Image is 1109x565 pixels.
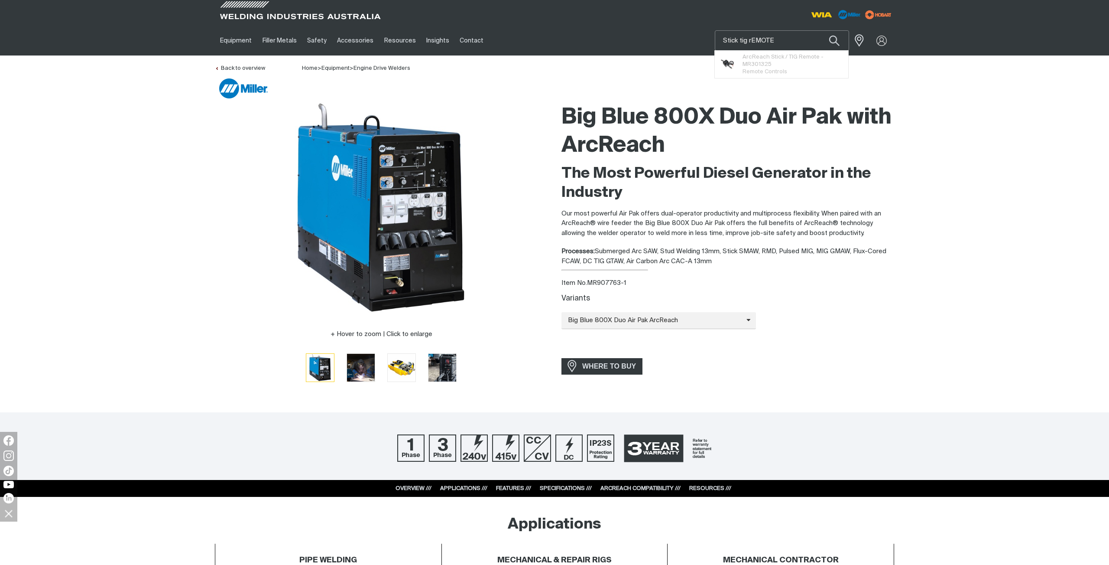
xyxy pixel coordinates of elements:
[743,69,787,75] span: Remote Controls
[1,506,16,521] img: hide socials
[388,354,415,382] img: Big Blue 800X Duo Air Pak with ArcReach
[561,248,595,255] strong: Processes:
[577,359,642,373] span: WHERE TO BUY
[619,432,712,465] img: 3 Year Warranty
[396,486,431,491] a: OVERVIEW ///
[302,26,332,56] a: Safety
[421,26,454,56] a: Insights
[561,209,894,238] p: Our most powerful Air Pak offers dual-operator productivity and multiprocess flexibility. When pa...
[863,8,894,21] img: miller
[332,26,379,56] a: Accessories
[3,466,14,476] img: TikTok
[3,481,14,488] img: YouTube
[561,278,894,288] div: Item No. MR907763-1
[325,329,438,340] button: Hover to zoom | Click to enlarge
[347,353,375,382] button: Go to slide 2
[306,353,334,382] button: Go to slide 1
[215,26,724,56] nav: Main
[820,30,849,51] button: Search products
[561,104,894,160] h1: Big Blue 800X Duo Air Pak with ArcReach
[257,26,302,56] a: Filler Metals
[460,434,488,462] img: 240V
[350,65,353,71] span: >
[492,434,519,462] img: 415V
[715,31,849,50] input: Product name or item number...
[387,353,416,382] button: Go to slide 3
[496,486,531,491] a: FEATURES ///
[347,354,375,382] img: Big Blue 800X Duo Air Pak with ArcReach
[397,434,425,462] img: One Phase
[428,354,456,382] img: Big Blue 800X Duo Air Pak with ArcReach
[321,65,350,71] a: Equipment
[429,434,456,462] img: Three Phase
[318,65,321,71] span: >
[561,164,894,202] h2: The Most Powerful Diesel Generator in the Industry
[524,434,551,462] img: CC/CV
[561,247,894,266] div: Submerged Arc SAW, Stud Welding 13mm, Stick SMAW, RMD, Pulsed MIG, MIG GMAW, Flux-Cored FCAW, DC ...
[3,451,14,461] img: Instagram
[3,435,14,446] img: Facebook
[302,65,318,71] a: Home
[561,295,590,302] label: Variants
[561,358,642,374] a: WHERE TO BUY
[215,26,257,56] a: Equipment
[540,486,592,491] a: SPECIFICATIONS ///
[689,486,731,491] a: RESOURCES ///
[743,53,842,68] span: ArcReach Stick / TIG Remote - MR301325
[353,65,410,71] a: Engine Drive Welders
[587,434,614,462] img: IP23S Protection Rating
[273,99,490,316] img: Big Blue 800X Duo Air Pak with ArcReach
[379,26,421,56] a: Resources
[306,354,334,382] img: Big Blue 800X Duo Air Pak with ArcReach
[219,78,268,98] img: Miller
[428,353,457,382] button: Go to slide 4
[508,515,601,534] h2: Applications
[555,434,583,462] img: DC
[600,486,681,491] a: ARCREACH COMPATIBILITY ///
[215,65,265,71] a: Back to overview
[440,486,487,491] a: APPLICATIONS ///
[561,316,746,326] span: Big Blue 800X Duo Air Pak ArcReach
[3,493,14,503] img: LinkedIn
[715,50,848,78] ul: Suggestions
[454,26,489,56] a: Contact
